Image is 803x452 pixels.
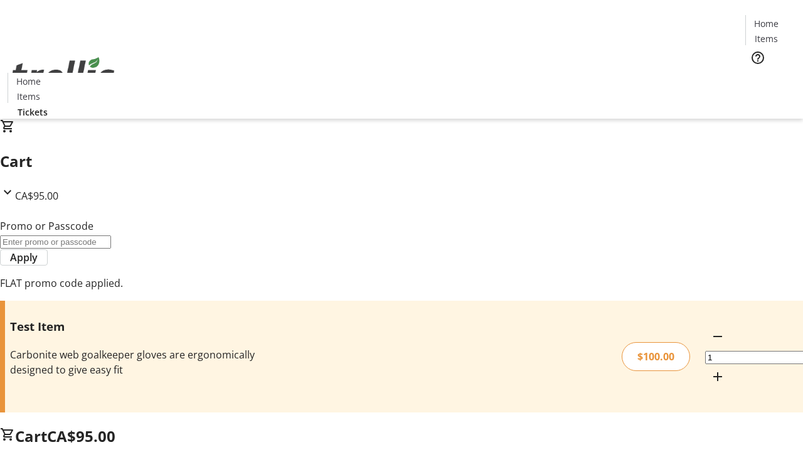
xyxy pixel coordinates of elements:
[8,90,48,103] a: Items
[10,250,38,265] span: Apply
[705,324,730,349] button: Decrement by one
[746,17,786,30] a: Home
[10,318,284,335] h3: Test Item
[755,32,778,45] span: Items
[8,105,58,119] a: Tickets
[745,73,795,86] a: Tickets
[10,347,284,377] div: Carbonite web goalkeeper gloves are ergonomically designed to give easy fit
[8,75,48,88] a: Home
[622,342,690,371] div: $100.00
[8,43,119,106] img: Orient E2E Organization YOan2mhPVT's Logo
[745,45,770,70] button: Help
[15,189,58,203] span: CA$95.00
[746,32,786,45] a: Items
[16,75,41,88] span: Home
[754,17,779,30] span: Home
[18,105,48,119] span: Tickets
[17,90,40,103] span: Items
[47,426,115,446] span: CA$95.00
[705,364,730,389] button: Increment by one
[755,73,785,86] span: Tickets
